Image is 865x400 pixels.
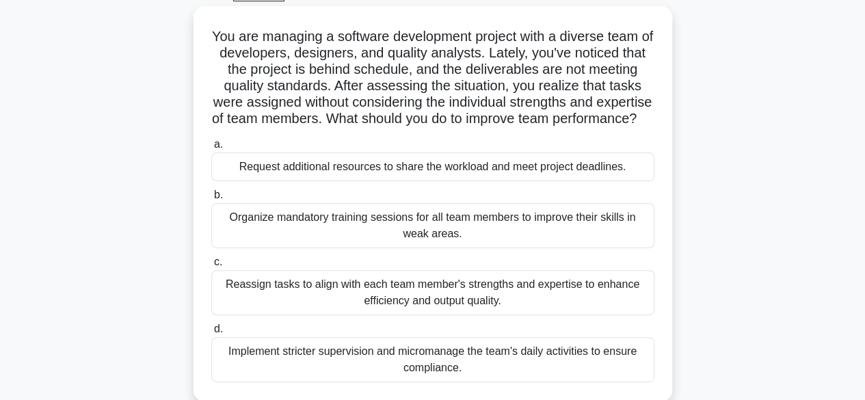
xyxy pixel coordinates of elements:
div: Implement stricter supervision and micromanage the team's daily activities to ensure compliance. [211,337,654,382]
span: b. [214,189,223,200]
span: d. [214,323,223,334]
div: Organize mandatory training sessions for all team members to improve their skills in weak areas. [211,203,654,248]
div: Reassign tasks to align with each team member's strengths and expertise to enhance efficiency and... [211,270,654,315]
h5: You are managing a software development project with a diverse team of developers, designers, and... [210,28,656,128]
div: Request additional resources to share the workload and meet project deadlines. [211,152,654,181]
span: c. [214,256,222,267]
span: a. [214,138,223,150]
